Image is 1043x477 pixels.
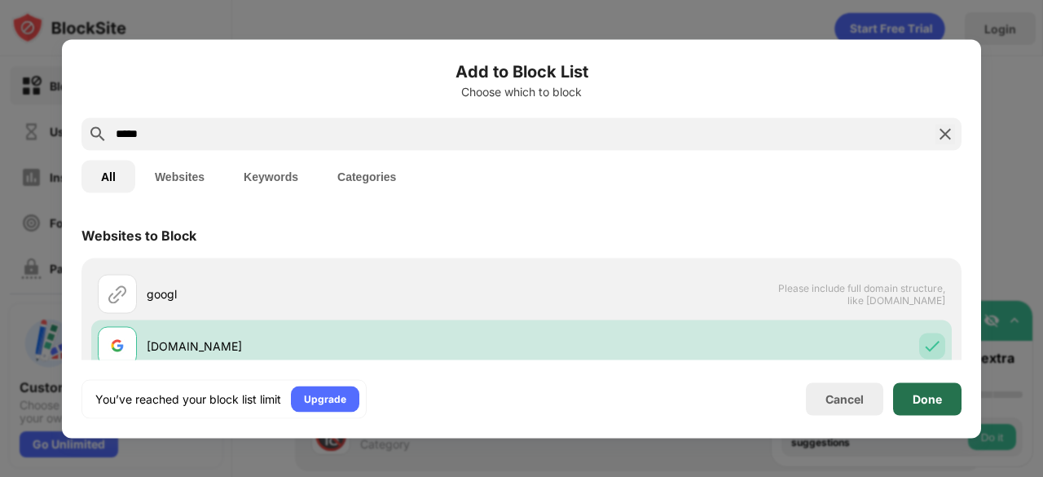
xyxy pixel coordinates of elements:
img: search-close [935,124,955,144]
div: googl [147,285,521,303]
button: Websites [135,160,224,192]
button: Categories [318,160,416,192]
span: Please include full domain structure, like [DOMAIN_NAME] [777,281,945,306]
img: favicons [108,336,127,356]
div: Websites to Block [81,227,196,243]
div: You’ve reached your block list limit [95,391,281,407]
button: Keywords [224,160,318,192]
div: Cancel [825,392,864,406]
h6: Add to Block List [81,59,962,83]
div: Choose which to block [81,85,962,98]
div: Done [913,392,942,405]
div: Upgrade [304,391,346,407]
img: url.svg [108,284,127,303]
div: [DOMAIN_NAME] [147,338,521,355]
img: search.svg [88,124,108,144]
button: All [81,160,135,192]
